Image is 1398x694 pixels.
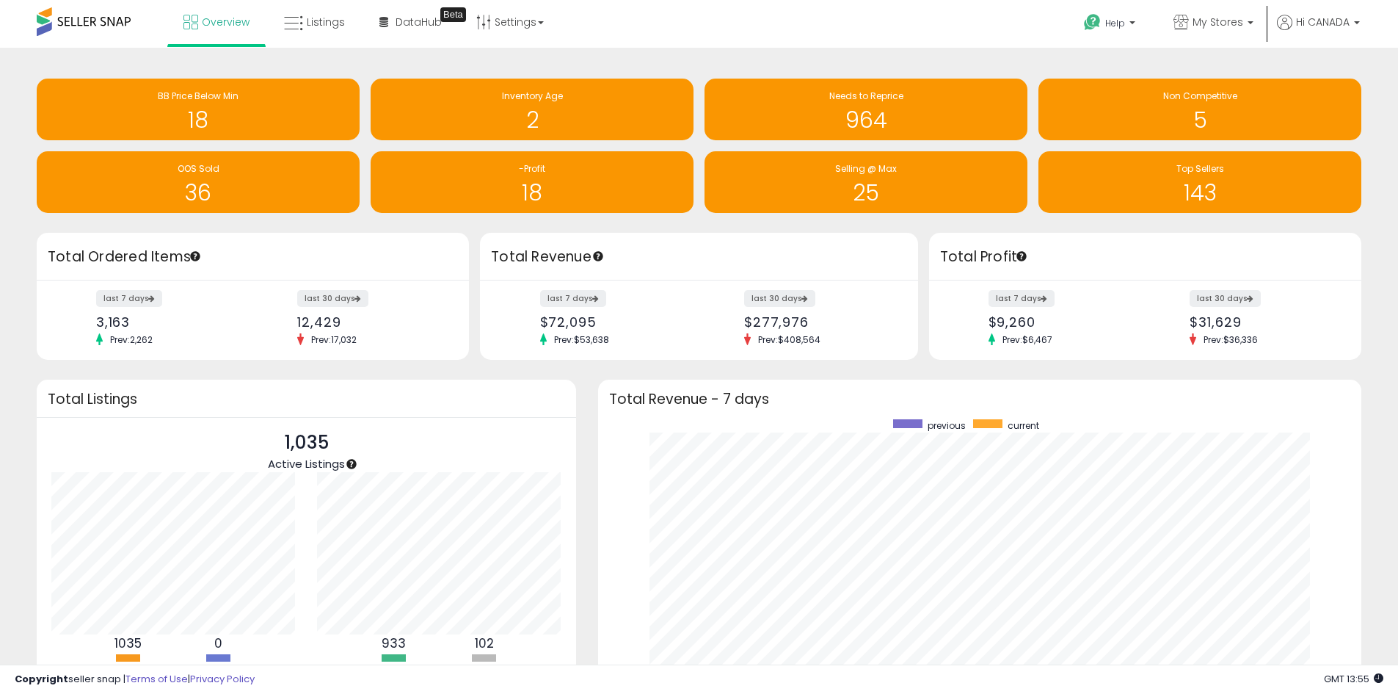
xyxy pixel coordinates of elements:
[378,181,686,205] h1: 18
[96,314,242,330] div: 3,163
[491,247,907,267] h3: Total Revenue
[705,79,1027,140] a: Needs to Reprice 964
[297,314,443,330] div: 12,429
[1105,17,1125,29] span: Help
[96,290,162,307] label: last 7 days
[475,635,494,652] b: 102
[591,250,605,263] div: Tooltip anchor
[371,79,693,140] a: Inventory Age 2
[48,394,565,405] h3: Total Listings
[114,635,142,652] b: 1035
[190,672,255,686] a: Privacy Policy
[928,419,966,432] span: previous
[1163,90,1237,102] span: Non Competitive
[751,333,828,346] span: Prev: $408,564
[1072,2,1150,48] a: Help
[712,108,1020,132] h1: 964
[44,108,352,132] h1: 18
[268,456,345,471] span: Active Listings
[378,108,686,132] h1: 2
[371,151,693,213] a: -Profit 18
[103,333,160,346] span: Prev: 2,262
[744,314,892,330] div: $277,976
[940,247,1350,267] h3: Total Profit
[37,151,360,213] a: OOS Sold 36
[1015,250,1028,263] div: Tooltip anchor
[1196,333,1265,346] span: Prev: $36,336
[705,151,1027,213] a: Selling @ Max 25
[1038,79,1361,140] a: Non Competitive 5
[189,250,202,263] div: Tooltip anchor
[829,90,903,102] span: Needs to Reprice
[158,90,239,102] span: BB Price Below Min
[396,15,442,29] span: DataHub
[202,15,250,29] span: Overview
[304,333,364,346] span: Prev: 17,032
[989,314,1135,330] div: $9,260
[1046,181,1354,205] h1: 143
[268,429,345,457] p: 1,035
[995,333,1060,346] span: Prev: $6,467
[712,181,1020,205] h1: 25
[744,290,815,307] label: last 30 days
[1324,672,1383,686] span: 2025-10-10 13:55 GMT
[1046,108,1354,132] h1: 5
[1190,290,1261,307] label: last 30 days
[547,333,616,346] span: Prev: $53,638
[1083,13,1102,32] i: Get Help
[382,635,406,652] b: 933
[609,394,1350,405] h3: Total Revenue - 7 days
[297,290,368,307] label: last 30 days
[125,672,188,686] a: Terms of Use
[1038,151,1361,213] a: Top Sellers 143
[15,673,255,687] div: seller snap | |
[1277,15,1360,48] a: Hi CANADA
[307,15,345,29] span: Listings
[1193,15,1243,29] span: My Stores
[214,635,222,652] b: 0
[989,290,1055,307] label: last 7 days
[1008,419,1039,432] span: current
[37,79,360,140] a: BB Price Below Min 18
[502,90,563,102] span: Inventory Age
[178,162,219,175] span: OOS Sold
[1296,15,1350,29] span: Hi CANADA
[1176,162,1224,175] span: Top Sellers
[15,672,68,686] strong: Copyright
[345,458,358,471] div: Tooltip anchor
[48,247,458,267] h3: Total Ordered Items
[1190,314,1336,330] div: $31,629
[44,181,352,205] h1: 36
[835,162,897,175] span: Selling @ Max
[519,162,545,175] span: -Profit
[540,290,606,307] label: last 7 days
[440,7,466,22] div: Tooltip anchor
[540,314,688,330] div: $72,095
